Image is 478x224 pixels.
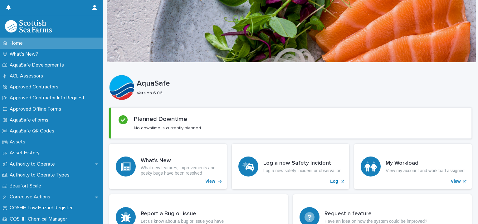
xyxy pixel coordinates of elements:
[141,157,220,164] h3: What's New
[7,106,66,112] p: Approved Offline Forms
[7,51,43,57] p: What's New?
[7,205,78,211] p: COSHH Low Hazard Register
[324,211,427,217] h3: Request a feature
[7,62,69,68] p: AquaSafe Developments
[134,115,187,123] h2: Planned Downtime
[386,160,465,167] h3: My Workload
[7,84,63,90] p: Approved Contractors
[263,160,342,167] h3: Log a new Safety Incident
[263,168,342,173] p: Log a new safety incident or observation
[5,20,52,32] img: bPIBxiqnSb2ggTQWdOVV
[109,144,227,189] a: View
[7,139,30,145] p: Assets
[7,150,45,156] p: Asset History
[7,161,60,167] p: Authority to Operate
[354,144,472,189] a: View
[451,179,461,184] p: View
[386,168,465,173] p: View my account and workload assigned
[7,128,59,134] p: AquaSafe QR Codes
[324,219,427,224] p: Have an idea on how the system could be improved?
[7,183,46,189] p: Beaufort Scale
[7,73,48,79] p: ACL Assessors
[7,216,72,222] p: COSHH Chemical Manager
[330,179,338,184] p: Log
[7,194,55,200] p: Corrective Actions
[7,40,28,46] p: Home
[232,144,349,189] a: Log
[205,179,215,184] p: View
[137,79,469,88] p: AquaSafe
[7,172,75,178] p: Authority to Operate Types
[141,219,224,224] p: Let us know about a bug or issue you have
[137,91,467,96] p: Version 6.06
[141,211,224,217] h3: Report a Bug or issue
[141,165,220,176] p: What new features, improvements and pesky bugs have been resolved
[7,95,90,101] p: Approved Contractor Info Request
[134,125,201,131] p: No downtime is currently planned
[7,117,53,123] p: AquaSafe eForms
